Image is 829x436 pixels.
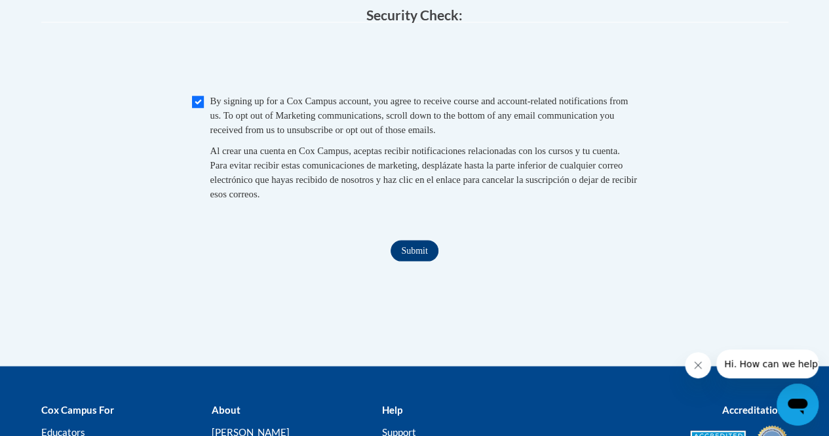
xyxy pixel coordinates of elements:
span: Security Check: [366,6,463,22]
b: Help [381,403,402,415]
iframe: Close message [685,352,711,378]
span: By signing up for a Cox Campus account, you agree to receive course and account-related notificat... [210,95,628,134]
b: About [211,403,240,415]
iframe: To enrich screen reader interactions, please activate Accessibility in Grammarly extension settings [315,35,514,87]
b: Accreditations [722,403,788,415]
input: Submit [391,240,438,261]
span: Hi. How can we help? [8,9,106,20]
iframe: Button to launch messaging window [777,384,819,426]
span: Al crear una cuenta en Cox Campus, aceptas recibir notificaciones relacionadas con los cursos y t... [210,145,637,199]
iframe: Message from company [716,349,819,378]
b: Cox Campus For [41,403,114,415]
